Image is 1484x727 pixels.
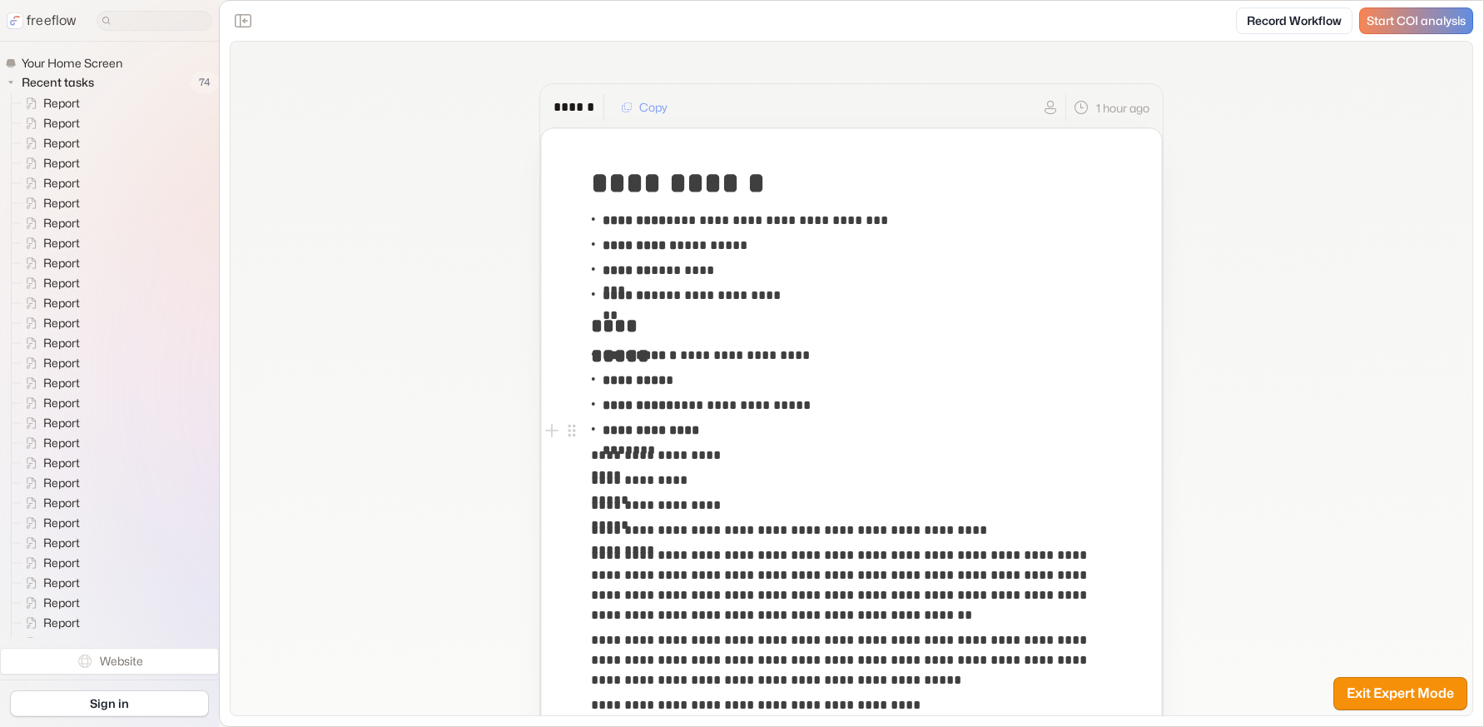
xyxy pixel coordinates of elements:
a: Report [12,573,87,593]
a: Report [12,233,87,253]
span: Report [40,255,85,271]
a: Report [12,473,87,493]
a: Report [12,493,87,513]
a: Report [12,333,87,353]
a: Report [12,413,87,433]
span: Report [40,515,85,531]
span: Report [40,535,85,551]
span: Report [40,475,85,491]
span: Report [40,355,85,371]
button: Copy [611,94,677,121]
a: Report [12,273,87,293]
a: Report [12,593,87,613]
span: Report [40,195,85,212]
a: Record Workflow [1236,7,1352,34]
a: Report [12,613,87,633]
span: Report [40,495,85,511]
span: Report [40,415,85,431]
a: Report [12,133,87,153]
a: Report [12,253,87,273]
a: Report [12,173,87,193]
span: Report [40,95,85,112]
span: Report [40,375,85,391]
span: Start COI analysis [1367,14,1466,28]
a: Report [12,373,87,393]
span: Report [40,135,85,152]
a: Report [12,93,87,113]
span: Recent tasks [18,74,99,91]
span: Report [40,395,85,411]
a: Report [12,553,87,573]
button: Open block menu [562,421,582,441]
button: Add block [542,421,562,441]
span: Report [40,595,85,611]
a: Report [12,313,87,333]
button: Close the sidebar [230,7,256,34]
span: Report [40,555,85,571]
a: Report [12,113,87,133]
a: Report [12,153,87,173]
span: Report [40,295,85,311]
button: Exit Expert Mode [1333,677,1467,710]
a: Report [12,513,87,533]
span: Report [40,335,85,351]
a: Report [12,353,87,373]
p: 1 hour ago [1096,99,1149,117]
button: Recent tasks [5,72,101,92]
span: Report [40,615,85,631]
span: Report [40,175,85,192]
span: Report [40,435,85,451]
a: Report [12,533,87,553]
a: Report [12,213,87,233]
span: Report [40,215,85,232]
a: freeflow [7,11,77,31]
span: Report [40,235,85,251]
a: Sign in [10,690,209,717]
span: Report [40,635,85,651]
span: Your Home Screen [18,55,127,72]
a: Report [12,633,87,653]
a: Report [12,193,87,213]
span: 74 [191,72,219,93]
span: Report [40,315,85,331]
span: Report [40,455,85,471]
span: Report [40,115,85,132]
span: Report [40,575,85,591]
a: Report [12,293,87,313]
a: Report [12,433,87,453]
a: Your Home Screen [5,55,129,72]
a: Report [12,453,87,473]
span: Report [40,155,85,172]
span: Report [40,275,85,291]
a: Report [12,393,87,413]
a: Start COI analysis [1359,7,1473,34]
p: freeflow [27,11,77,31]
